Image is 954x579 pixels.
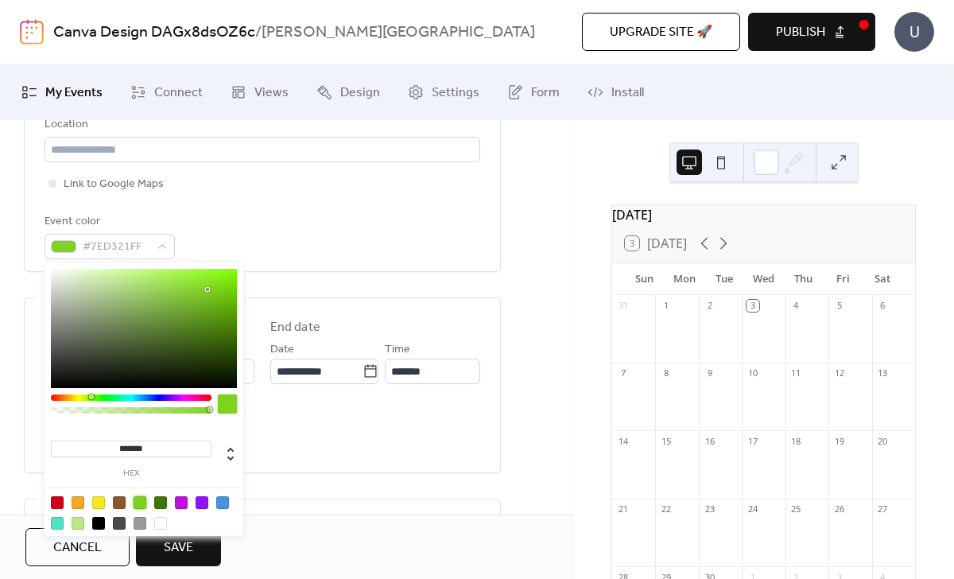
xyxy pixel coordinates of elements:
[113,517,126,530] div: #4A4A4A
[833,367,845,379] div: 12
[113,496,126,509] div: #8B572A
[744,263,784,295] div: Wed
[136,528,221,566] button: Save
[617,367,629,379] div: 7
[154,517,167,530] div: #FFFFFF
[495,71,572,114] a: Form
[704,503,715,515] div: 23
[863,263,902,295] div: Sat
[216,496,229,509] div: #4A90E2
[219,71,301,114] a: Views
[877,300,889,312] div: 6
[625,263,665,295] div: Sun
[704,263,744,295] div: Tue
[64,175,164,194] span: Link to Google Maps
[877,435,889,447] div: 20
[612,205,915,224] div: [DATE]
[790,435,802,447] div: 18
[304,71,392,114] a: Design
[790,300,802,312] div: 4
[531,84,560,103] span: Form
[704,435,715,447] div: 16
[51,517,64,530] div: #50E3C2
[660,300,672,312] div: 1
[783,263,823,295] div: Thu
[790,503,802,515] div: 25
[25,528,130,566] button: Cancel
[385,340,410,359] span: Time
[877,367,889,379] div: 13
[747,503,758,515] div: 24
[10,71,114,114] a: My Events
[83,238,149,257] span: #7ED321FF
[51,469,211,478] label: hex
[45,115,477,134] div: Location
[617,300,629,312] div: 31
[45,212,172,231] div: Event color
[823,263,863,295] div: Fri
[340,84,380,103] span: Design
[877,503,889,515] div: 27
[270,340,294,359] span: Date
[154,84,203,103] span: Connect
[154,496,167,509] div: #417505
[576,71,656,114] a: Install
[611,84,644,103] span: Install
[72,517,84,530] div: #B8E986
[20,19,44,45] img: logo
[747,300,758,312] div: 3
[396,71,491,114] a: Settings
[660,435,672,447] div: 15
[747,367,758,379] div: 10
[748,13,875,51] button: Publish
[704,300,715,312] div: 2
[53,17,255,48] a: Canva Design DAGx8dsOZ6c
[660,367,672,379] div: 8
[45,84,103,103] span: My Events
[660,503,672,515] div: 22
[747,435,758,447] div: 17
[833,503,845,515] div: 26
[833,300,845,312] div: 5
[92,517,105,530] div: #000000
[254,84,289,103] span: Views
[833,435,845,447] div: 19
[610,23,712,42] span: Upgrade site 🚀
[617,435,629,447] div: 14
[92,496,105,509] div: #F8E71C
[432,84,479,103] span: Settings
[164,538,193,558] span: Save
[51,496,64,509] div: #D0021B
[894,12,934,52] div: U
[790,367,802,379] div: 11
[270,318,320,337] div: End date
[118,71,215,114] a: Connect
[72,496,84,509] div: #F5A623
[262,17,535,48] b: [PERSON_NAME][GEOGRAPHIC_DATA]
[617,503,629,515] div: 21
[665,263,704,295] div: Mon
[53,538,102,558] span: Cancel
[196,496,208,509] div: #9013FE
[255,17,262,48] b: /
[776,23,825,42] span: Publish
[134,496,146,509] div: #7ED321
[134,517,146,530] div: #9B9B9B
[704,367,715,379] div: 9
[582,13,740,51] button: Upgrade site 🚀
[175,496,188,509] div: #BD10E0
